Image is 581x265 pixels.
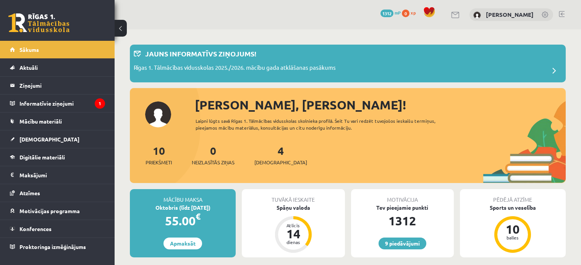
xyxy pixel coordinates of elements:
span: Digitālie materiāli [19,154,65,161]
div: Atlicis [282,223,305,228]
img: Gustavs Ivansons [473,11,481,19]
p: Rīgas 1. Tālmācības vidusskolas 2025./2026. mācību gada atklāšanas pasākums [134,63,336,74]
div: 14 [282,228,305,240]
a: Konferences [10,220,105,238]
div: dienas [282,240,305,244]
span: Motivācijas programma [19,207,80,214]
span: 1312 [380,10,393,17]
span: Konferences [19,225,52,232]
a: Motivācijas programma [10,202,105,220]
div: Pēdējā atzīme [460,189,566,204]
span: Priekšmeti [146,159,172,166]
span: Atzīmes [19,190,40,196]
legend: Informatīvie ziņojumi [19,95,105,112]
div: Motivācija [351,189,454,204]
legend: Ziņojumi [19,77,105,94]
a: 4[DEMOGRAPHIC_DATA] [254,144,307,166]
div: Mācību maksa [130,189,236,204]
a: Proktoringa izmēģinājums [10,238,105,255]
a: [DEMOGRAPHIC_DATA] [10,130,105,148]
a: 1312 mP [380,10,401,16]
span: Proktoringa izmēģinājums [19,243,86,250]
div: Sports un veselība [460,204,566,212]
a: 0 xp [402,10,419,16]
a: [PERSON_NAME] [486,11,534,18]
div: 1312 [351,212,454,230]
a: Atzīmes [10,184,105,202]
span: Mācību materiāli [19,118,62,125]
a: Sākums [10,41,105,58]
a: Digitālie materiāli [10,148,105,166]
div: 10 [501,223,524,235]
p: Jauns informatīvs ziņojums! [145,48,256,59]
a: Jauns informatīvs ziņojums! Rīgas 1. Tālmācības vidusskolas 2025./2026. mācību gada atklāšanas pa... [134,48,562,79]
a: Mācību materiāli [10,112,105,130]
div: Tuvākā ieskaite [242,189,345,204]
a: Sports un veselība 10 balles [460,204,566,254]
div: Oktobris (līdz [DATE]) [130,204,236,212]
div: [PERSON_NAME], [PERSON_NAME]! [195,96,566,114]
legend: Maksājumi [19,166,105,184]
a: 9 piedāvājumi [379,238,426,249]
a: Ziņojumi [10,77,105,94]
span: Neizlasītās ziņas [192,159,235,166]
a: Apmaksāt [163,238,202,249]
span: Sākums [19,46,39,53]
span: [DEMOGRAPHIC_DATA] [254,159,307,166]
span: Aktuāli [19,64,38,71]
div: 55.00 [130,212,236,230]
span: xp [411,10,416,16]
i: 1 [95,98,105,109]
span: mP [395,10,401,16]
a: Informatīvie ziņojumi1 [10,95,105,112]
a: Rīgas 1. Tālmācības vidusskola [8,13,70,32]
span: € [196,211,201,222]
a: Spāņu valoda Atlicis 14 dienas [242,204,345,254]
a: Maksājumi [10,166,105,184]
a: 0Neizlasītās ziņas [192,144,235,166]
a: 10Priekšmeti [146,144,172,166]
a: Aktuāli [10,59,105,76]
div: Tev pieejamie punkti [351,204,454,212]
div: Laipni lūgts savā Rīgas 1. Tālmācības vidusskolas skolnieka profilā. Šeit Tu vari redzēt tuvojošo... [196,117,457,131]
div: balles [501,235,524,240]
span: [DEMOGRAPHIC_DATA] [19,136,79,143]
div: Spāņu valoda [242,204,345,212]
span: 0 [402,10,409,17]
